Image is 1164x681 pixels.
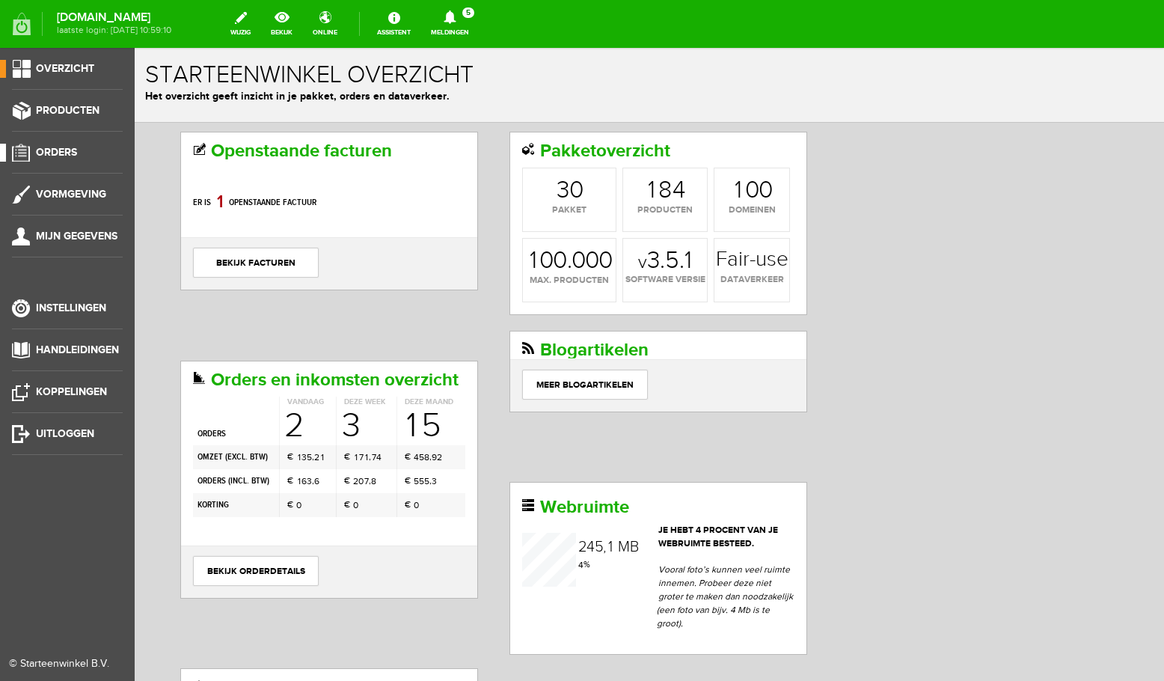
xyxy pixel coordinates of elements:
[224,427,229,440] div: 0
[202,349,263,360] th: Deze week
[36,343,119,356] span: Handleidingen
[422,7,478,40] a: Meldingen5
[279,427,284,440] div: 5
[405,201,419,225] div: 0
[302,403,307,416] div: 2
[177,427,180,438] span: ,
[462,7,474,18] span: 5
[580,225,655,239] span: dataverkeer
[236,427,242,440] div: 8
[57,26,171,34] span: laatste login: [DATE] 10:59:10
[450,201,465,225] div: 0
[513,131,521,155] div: 1
[444,510,449,524] div: 4
[237,403,242,416] div: 7
[36,385,107,398] span: Koppelingen
[218,451,224,464] span: 0
[279,451,284,464] span: 0
[58,630,331,650] h2: Klantenbeoordelingen
[36,230,117,242] span: Mijn gegevens
[234,427,236,438] span: ,
[36,62,94,75] span: Overzicht
[36,188,106,201] span: Vormgeving
[58,94,331,113] h2: Openstaande facturen
[180,403,185,416] div: 2
[464,201,478,225] div: 0
[230,427,234,440] div: 7
[444,492,453,507] div: 2
[600,131,607,155] div: 1
[36,427,94,440] span: Uitloggen
[503,201,557,225] strong: 3.5.1
[36,146,77,159] span: Orders
[388,322,513,352] a: Meer blogartikelen
[287,361,307,395] div: 5
[234,403,236,414] span: ,
[93,403,131,415] b: excl. BTW
[230,403,233,416] div: 1
[297,403,302,416] div: 9
[395,201,402,225] div: 1
[186,403,189,416] div: 1
[444,511,456,522] span: %
[468,491,471,509] span: ,
[207,361,226,395] div: 3
[290,427,295,440] div: 5
[432,199,438,227] span: .
[167,403,172,416] div: 3
[295,427,297,438] span: ,
[58,323,331,342] h2: Orders en inkomsten overzicht
[422,131,435,155] div: 3
[503,204,512,225] span: v
[163,403,166,416] div: 1
[177,403,180,414] span: ,
[284,427,290,440] div: 5
[388,156,481,169] span: pakket
[388,94,660,113] h2: Pakketoverzicht
[242,403,247,416] div: 4
[272,361,282,395] div: 1
[263,349,331,360] th: Deze maand
[368,7,420,40] a: Assistent
[172,427,177,440] div: 3
[58,360,145,397] td: orders
[58,200,184,230] a: bekijk facturen
[82,141,88,168] div: 1
[435,131,449,155] div: 0
[58,397,145,421] td: omzet ( )
[581,201,654,222] strong: Fair-use
[58,445,145,469] td: korting
[437,201,451,225] div: 0
[284,403,290,416] div: 5
[388,450,660,469] h2: Webruimte
[624,131,638,155] div: 0
[418,201,432,225] div: 0
[172,403,177,416] div: 5
[297,427,302,440] div: 3
[522,515,660,582] p: Vooral foto’s kunnen veel ruimte innemen. Probeer deze niet groter te maken dan noodzakelijk (een...
[9,656,114,672] div: © Starteenwinkel B.V.
[610,131,625,155] div: 0
[36,104,99,117] span: Producten
[524,131,537,155] div: 8
[474,492,478,507] div: 1
[452,492,460,507] div: 4
[388,226,481,239] span: max. producten
[580,156,655,169] span: domeinen
[221,7,260,40] a: wijzig
[388,476,660,503] header: Je hebt 4 procent van je webruimte besteed.
[538,131,551,155] div: 4
[57,13,171,22] strong: [DOMAIN_NAME]
[295,403,297,414] span: ,
[180,427,185,440] div: 6
[262,7,301,40] a: bekijk
[220,403,223,416] div: 1
[224,403,229,416] div: 7
[58,141,331,169] p: Er is openstaande factuur
[290,403,295,416] div: 8
[279,403,284,416] div: 4
[150,361,170,395] div: 2
[488,156,572,169] span: producten
[58,421,145,445] td: orders ( )
[488,225,572,239] span: software versie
